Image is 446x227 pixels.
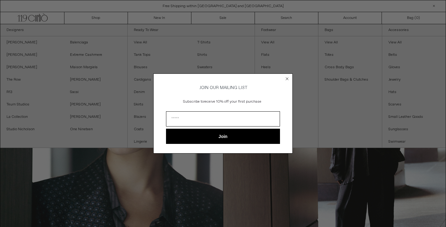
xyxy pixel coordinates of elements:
[204,99,261,104] span: receive 10% off your first purchase
[166,111,280,127] input: Email
[166,129,280,144] button: Join
[183,99,204,104] span: Subscribe to
[199,85,247,91] span: JOIN OUR MAILING LIST
[284,76,290,82] button: Close dialog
